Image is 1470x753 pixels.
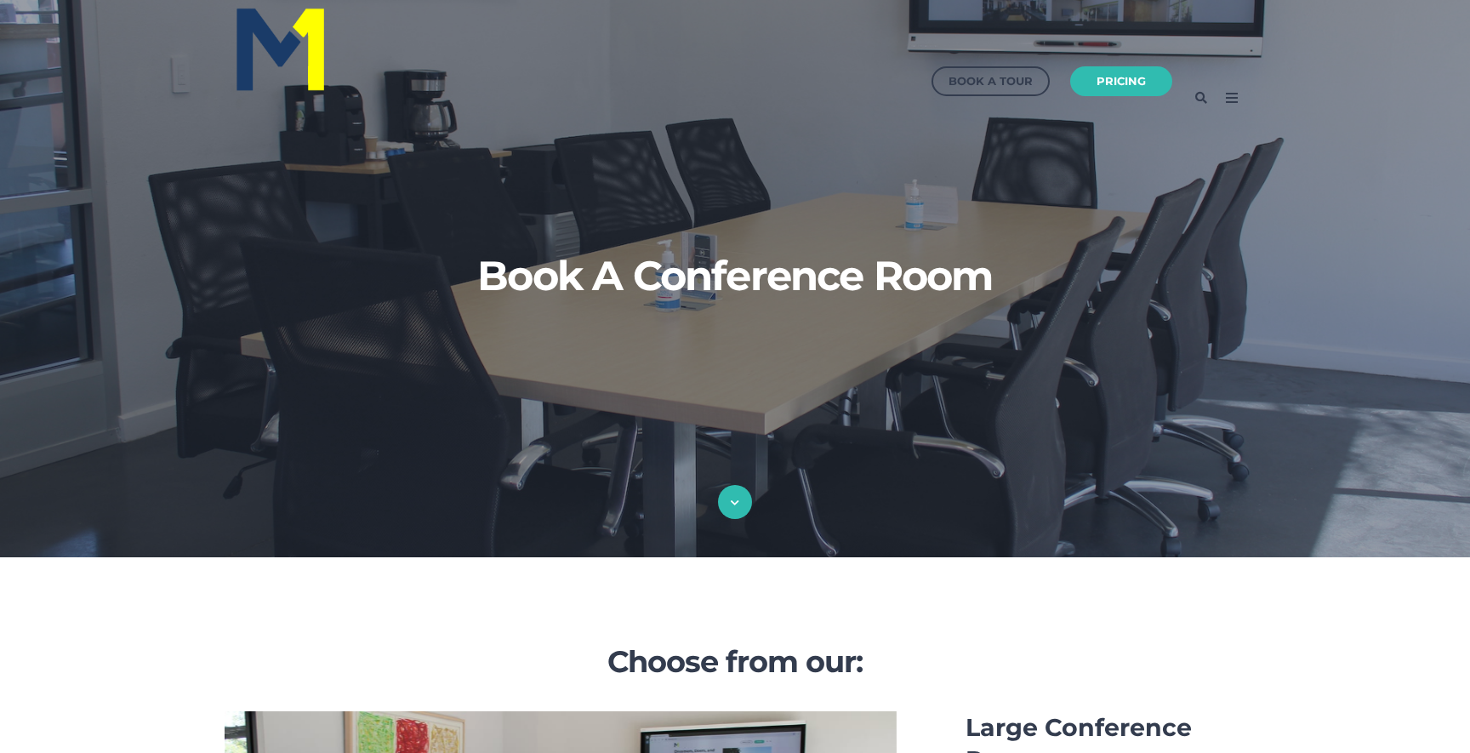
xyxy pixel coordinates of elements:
[932,66,1050,96] a: Book a Tour
[233,3,328,94] img: MileOne Blue_Yellow Logo
[225,642,1245,682] h2: Choose from our:
[949,71,1033,92] div: Book a Tour
[477,251,992,300] span: Book A Conference Room
[1070,66,1172,96] a: Pricing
